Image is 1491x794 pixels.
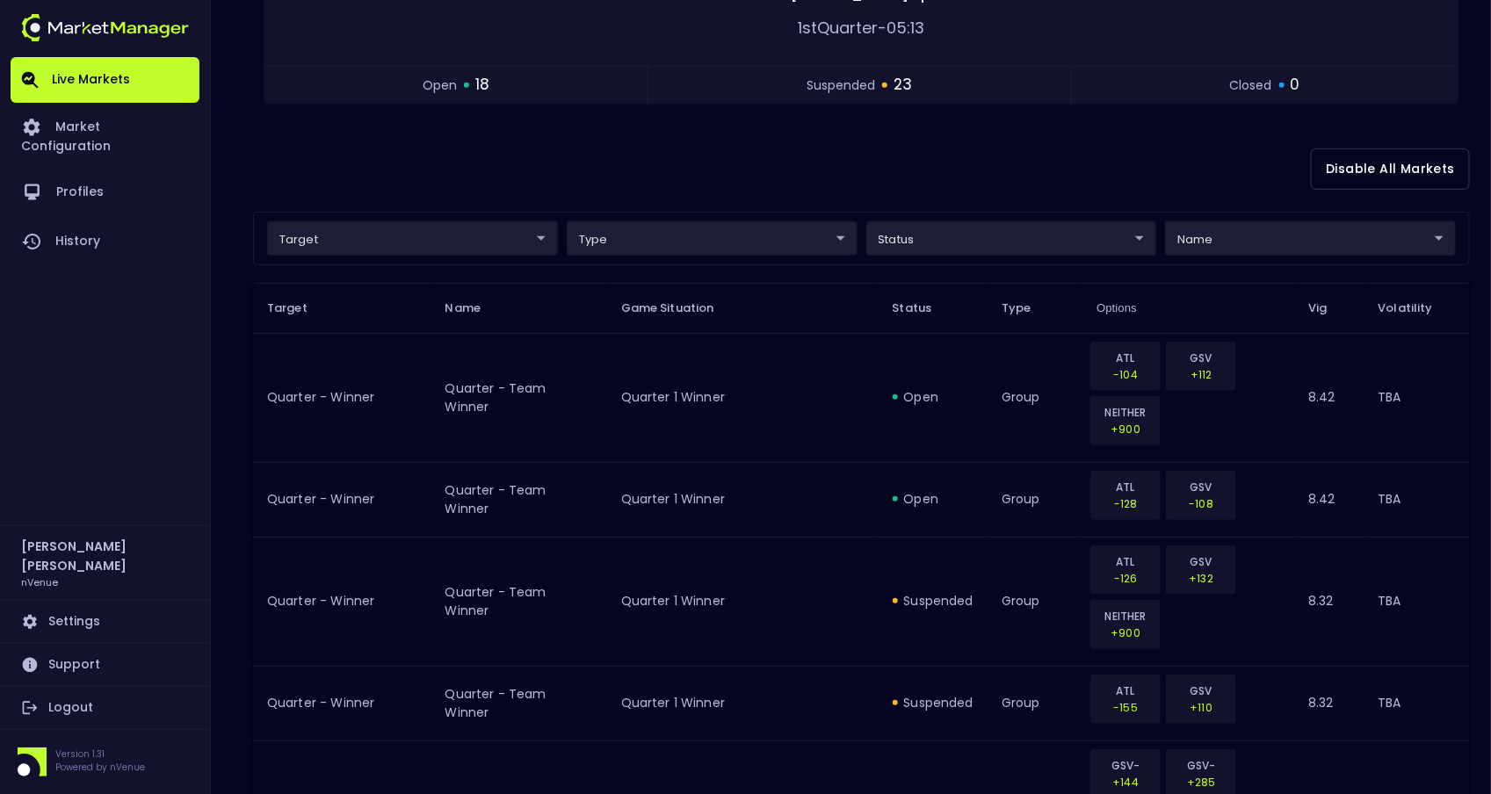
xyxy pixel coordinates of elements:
[1230,76,1272,95] span: closed
[55,761,145,774] p: Powered by nVenue
[1177,774,1225,790] p: +285
[253,333,431,462] td: Quarter - Winner
[879,17,887,39] span: -
[1177,366,1225,383] p: +112
[253,462,431,537] td: Quarter - Winner
[1177,553,1225,570] p: GSV
[1177,757,1225,774] p: GSV-3PT
[1102,495,1149,512] p: -128
[1102,682,1149,699] p: ATL
[21,14,189,41] img: logo
[1102,757,1149,774] p: GSV-2PT
[1102,774,1149,790] p: +144
[1364,537,1470,666] td: TBA
[893,694,973,711] div: suspended
[1177,350,1225,366] p: GSV
[894,74,912,97] span: 23
[431,462,607,537] td: Quarter - Team Winner
[11,103,199,168] a: Market Configuration
[1177,682,1225,699] p: GSV
[1002,300,1054,316] span: Type
[621,300,737,316] span: Game Situation
[1102,404,1149,421] p: NEITHER
[267,300,330,316] span: Target
[1102,699,1149,716] p: -155
[11,644,199,686] a: Support
[1102,624,1149,641] p: +900
[1177,495,1225,512] p: -108
[988,666,1082,740] td: group
[1308,300,1350,316] span: Vig
[988,537,1082,666] td: group
[607,666,879,740] td: Quarter 1 Winner
[21,575,58,588] h3: nVenue
[1364,333,1470,462] td: TBA
[1102,608,1149,624] p: NEITHER
[431,666,607,740] td: Quarter - Team Winner
[1311,148,1470,190] button: Disable All Markets
[1291,74,1300,97] span: 0
[11,217,199,266] a: History
[1102,366,1149,383] p: -104
[1294,462,1364,537] td: 8.42
[431,537,607,666] td: Quarter - Team Winner
[893,592,973,610] div: suspended
[607,537,879,666] td: Quarter 1 Winner
[1102,553,1149,570] p: ATL
[1364,462,1470,537] td: TBA
[567,221,858,256] div: target
[1294,333,1364,462] td: 8.42
[1102,350,1149,366] p: ATL
[1165,221,1456,256] div: target
[1082,283,1294,333] th: Options
[1177,479,1225,495] p: GSV
[21,537,189,575] h2: [PERSON_NAME] [PERSON_NAME]
[607,333,879,462] td: Quarter 1 Winner
[11,687,199,729] a: Logout
[893,300,955,316] span: Status
[1294,537,1364,666] td: 8.32
[893,388,973,406] div: open
[1102,421,1149,437] p: +900
[253,537,431,666] td: Quarter - Winner
[1177,699,1225,716] p: +110
[1379,300,1456,316] span: Volatility
[11,57,199,103] a: Live Markets
[1102,479,1149,495] p: ATL
[11,601,199,643] a: Settings
[1102,570,1149,587] p: -126
[887,17,925,39] span: 05:13
[1177,570,1225,587] p: +132
[423,76,457,95] span: open
[893,490,973,508] div: open
[1364,666,1470,740] td: TBA
[55,747,145,761] p: Version 1.31
[988,333,1082,462] td: group
[807,76,875,95] span: suspended
[988,462,1082,537] td: group
[431,333,607,462] td: Quarter - Team Winner
[607,462,879,537] td: Quarter 1 Winner
[475,74,489,97] span: 18
[1294,666,1364,740] td: 8.32
[799,17,879,39] span: 1st Quarter
[267,221,558,256] div: target
[866,221,1157,256] div: target
[11,168,199,217] a: Profiles
[253,666,431,740] td: Quarter - Winner
[445,300,504,316] span: Name
[11,747,199,776] div: Version 1.31Powered by nVenue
